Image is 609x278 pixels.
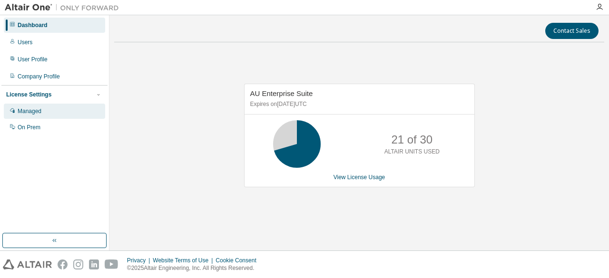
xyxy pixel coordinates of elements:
span: AU Enterprise Suite [250,89,313,97]
a: View License Usage [334,174,385,181]
img: linkedin.svg [89,259,99,269]
div: Company Profile [18,73,60,80]
div: Managed [18,107,41,115]
img: instagram.svg [73,259,83,269]
div: License Settings [6,91,51,98]
div: Dashboard [18,21,48,29]
img: Altair One [5,3,124,12]
div: Cookie Consent [216,257,262,264]
img: youtube.svg [105,259,118,269]
p: Expires on [DATE] UTC [250,100,466,108]
div: Users [18,38,32,46]
p: ALTAIR UNITS USED [384,148,440,156]
div: Website Terms of Use [153,257,216,264]
img: facebook.svg [58,259,68,269]
div: Privacy [127,257,153,264]
div: On Prem [18,124,40,131]
p: © 2025 Altair Engineering, Inc. All Rights Reserved. [127,264,262,272]
img: altair_logo.svg [3,259,52,269]
div: User Profile [18,56,48,63]
p: 21 of 30 [391,132,432,148]
button: Contact Sales [545,23,599,39]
